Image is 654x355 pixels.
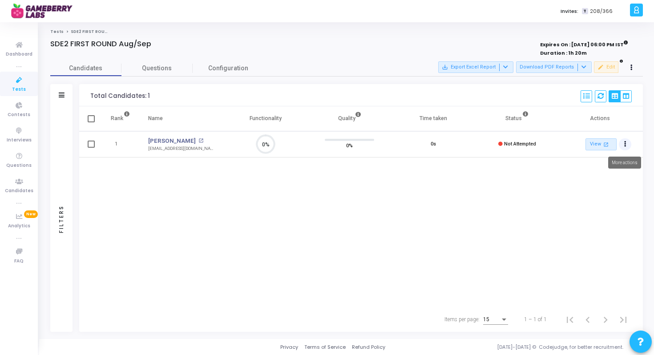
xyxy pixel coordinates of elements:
mat-icon: open_in_new [602,141,610,148]
th: Rank [101,106,139,131]
span: Candidates [50,64,121,73]
button: Next page [597,311,614,328]
div: [EMAIL_ADDRESS][DOMAIN_NAME] [148,145,215,152]
nav: breadcrumb [50,29,643,35]
span: SDE2 FIRST ROUND Aug/Sep [71,29,131,34]
span: Questions [6,162,32,169]
div: Items per page: [444,315,480,323]
th: Actions [559,106,643,131]
a: Privacy [280,343,298,351]
div: Total Candidates: 1 [90,93,150,100]
span: Interviews [7,137,32,144]
span: Contests [8,111,30,119]
div: More actions [608,157,641,169]
div: [DATE]-[DATE] © Codejudge, for better recruitment. [385,343,643,351]
mat-select: Items per page: [483,317,508,323]
span: Configuration [208,64,248,73]
span: 0% [346,141,353,150]
div: 0s [431,141,436,148]
button: Edit [594,61,618,73]
strong: Duration : 1h 20m [540,49,587,56]
mat-icon: save_alt [442,64,448,70]
button: First page [561,311,579,328]
span: Questions [121,64,193,73]
div: Name [148,113,163,123]
span: New [24,210,38,218]
div: Filters [57,170,65,268]
th: Functionality [224,106,307,131]
strong: Expires On : [DATE] 06:00 PM IST [540,39,628,48]
div: View Options [609,90,632,102]
a: Terms of Service [304,343,346,351]
button: Last page [614,311,632,328]
span: Not Attempted [504,141,536,147]
td: 1 [101,131,139,157]
h4: SDE2 FIRST ROUND Aug/Sep [50,40,151,48]
button: Actions [619,138,631,151]
button: Previous page [579,311,597,328]
img: logo [11,2,78,20]
a: View [585,138,617,150]
mat-icon: open_in_new [198,138,203,143]
label: Invites: [561,8,578,15]
span: 208/366 [590,8,613,15]
span: T [582,8,588,15]
div: Time taken [420,113,447,123]
button: Download PDF Reports [516,61,592,73]
a: [PERSON_NAME] [148,137,196,145]
span: Analytics [8,222,30,230]
span: Tests [12,86,26,93]
span: Dashboard [6,51,32,58]
mat-icon: edit [597,64,604,70]
span: 15 [483,316,489,323]
button: Export Excel Report [438,61,513,73]
th: Status [475,106,559,131]
a: Tests [50,29,64,34]
a: Refund Policy [352,343,385,351]
div: 1 – 1 of 1 [524,315,547,323]
span: FAQ [14,258,24,265]
span: Candidates [5,187,33,195]
th: Quality [307,106,391,131]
